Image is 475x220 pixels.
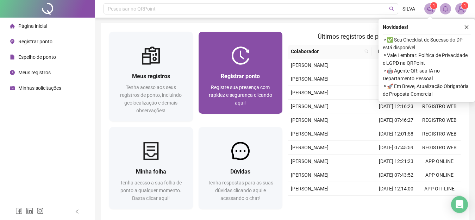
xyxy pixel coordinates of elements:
[221,73,260,80] span: Registrar ponto
[383,82,471,98] span: ⚬ 🚀 Em Breve, Atualização Obrigatória de Proposta Comercial
[371,45,413,58] th: Data/Hora
[26,207,33,214] span: linkedin
[132,73,170,80] span: Meus registros
[374,196,418,209] td: [DATE] 07:50:16
[418,168,461,182] td: APP ONLINE
[291,186,329,191] span: [PERSON_NAME]
[120,180,182,201] span: Tenha acesso a sua folha de ponto a qualquer momento. Basta clicar aqui!
[18,54,56,60] span: Espelho de ponto
[442,6,449,12] span: bell
[109,32,193,121] a: Meus registrosTenha acesso aos seus registros de ponto, incluindo geolocalização e demais observa...
[109,127,193,209] a: Minha folhaTenha acesso a sua folha de ponto a qualquer momento. Basta clicar aqui!
[291,90,329,95] span: [PERSON_NAME]
[18,70,51,75] span: Meus registros
[364,49,369,54] span: search
[374,127,418,141] td: [DATE] 12:01:58
[291,158,329,164] span: [PERSON_NAME]
[18,39,52,44] span: Registrar ponto
[37,207,44,214] span: instagram
[208,180,273,201] span: Tenha respostas para as suas dúvidas clicando aqui e acessando o chat!
[451,196,468,213] div: Open Intercom Messenger
[199,127,282,209] a: DúvidasTenha respostas para as suas dúvidas clicando aqui e acessando o chat!
[374,141,418,155] td: [DATE] 07:45:59
[418,100,461,113] td: REGISTRO WEB
[291,145,329,150] span: [PERSON_NAME]
[18,23,47,29] span: Página inicial
[10,39,15,44] span: environment
[461,2,468,9] sup: Atualize o seu contato no menu Meus Dados
[230,168,250,175] span: Dúvidas
[383,36,471,51] span: ⚬ ✅ Seu Checklist de Sucesso do DP está disponível
[374,72,418,86] td: [DATE] 12:02:45
[430,2,437,9] sup: 1
[291,117,329,123] span: [PERSON_NAME]
[464,25,469,30] span: close
[456,4,466,14] img: 69732
[291,76,329,82] span: [PERSON_NAME]
[318,33,431,40] span: Últimos registros de ponto sincronizados
[10,86,15,90] span: schedule
[374,86,418,100] td: [DATE] 07:50:44
[291,62,329,68] span: [PERSON_NAME]
[363,46,370,57] span: search
[291,48,362,55] span: Colaborador
[374,168,418,182] td: [DATE] 07:43:52
[15,207,23,214] span: facebook
[291,103,329,109] span: [PERSON_NAME]
[75,209,80,214] span: left
[120,84,182,113] span: Tenha acesso aos seus registros de ponto, incluindo geolocalização e demais observações!
[374,48,405,55] span: Data/Hora
[136,168,166,175] span: Minha folha
[209,84,272,106] span: Registre sua presença com rapidez e segurança clicando aqui!
[383,51,471,67] span: ⚬ Vale Lembrar: Política de Privacidade e LGPD na QRPoint
[433,3,435,8] span: 1
[418,196,461,209] td: APP ONLINE
[418,127,461,141] td: REGISTRO WEB
[418,182,461,196] td: APP OFFLINE
[383,23,408,31] span: Novidades !
[464,3,466,8] span: 1
[418,141,461,155] td: REGISTRO WEB
[291,172,329,178] span: [PERSON_NAME]
[374,155,418,168] td: [DATE] 12:21:23
[418,113,461,127] td: REGISTRO WEB
[374,113,418,127] td: [DATE] 07:46:27
[291,131,329,137] span: [PERSON_NAME]
[10,24,15,29] span: home
[427,6,433,12] span: notification
[418,155,461,168] td: APP ONLINE
[18,85,61,91] span: Minhas solicitações
[402,5,415,13] span: SILVA
[374,100,418,113] td: [DATE] 12:16:23
[199,32,282,114] a: Registrar pontoRegistre sua presença com rapidez e segurança clicando aqui!
[10,70,15,75] span: clock-circle
[10,55,15,59] span: file
[374,182,418,196] td: [DATE] 12:14:00
[374,58,418,72] td: [DATE] 07:58:34
[389,6,394,12] span: search
[383,67,471,82] span: ⚬ 🤖 Agente QR: sua IA no Departamento Pessoal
